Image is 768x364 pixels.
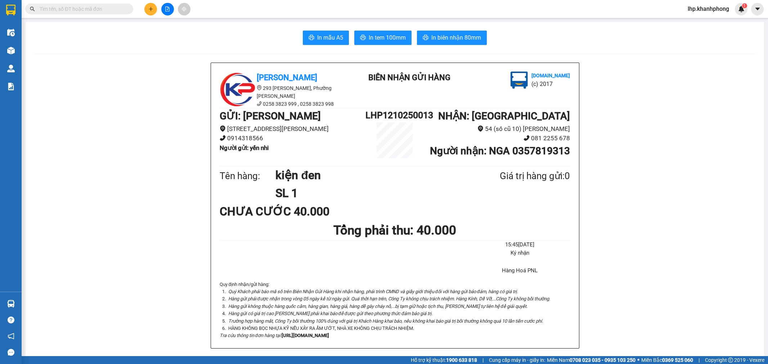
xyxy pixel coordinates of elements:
[220,333,282,338] i: Tra cứu thông tin đơn hàng tại:
[165,6,170,12] span: file-add
[220,100,349,108] li: 0258 3823 999 , 0258 3823 998
[220,72,256,108] img: logo.jpg
[257,101,262,106] span: phone
[7,65,15,72] img: warehouse-icon
[751,3,764,15] button: caret-down
[547,356,635,364] span: Miền Nam
[220,281,570,340] div: Quy định nhận/gửi hàng :
[6,5,15,15] img: logo-vxr
[482,356,484,364] span: |
[531,73,570,78] b: [DOMAIN_NAME]
[489,356,545,364] span: Cung cấp máy in - giấy in:
[637,359,639,361] span: ⚪️
[465,169,570,183] div: Giá trị hàng gửi: 0
[662,357,693,363] strong: 0369 525 060
[309,35,314,41] span: printer
[228,304,527,309] i: Hàng gửi không thuộc hàng quốc cấm, hàng gian, hàng giả, hàng dễ gây cháy nổ,...bị tạm giữ hoặc t...
[181,6,187,12] span: aim
[228,289,518,294] i: Quý Khách phải báo mã số trên Biên Nhận Gửi Hàng khi nhận hàng, phải trình CMND và giấy giới thiệ...
[430,145,570,157] b: Người nhận : NGA 0357819313
[431,33,481,42] span: In biên nhận 80mm
[8,333,14,340] span: notification
[7,47,15,54] img: warehouse-icon
[369,33,406,42] span: In tem 100mm
[354,31,412,45] button: printerIn tem 100mm
[743,3,746,8] span: 1
[368,73,450,82] b: BIÊN NHẬN GỬI HÀNG
[220,84,349,100] li: 293 [PERSON_NAME], Phường [PERSON_NAME]
[178,3,190,15] button: aim
[40,5,125,13] input: Tìm tên, số ĐT hoặc mã đơn
[228,318,543,324] i: Trường hợp hàng mất, Công Ty bồi thường 100% đúng với giá trị Khách Hàng khai báo, nếu không khai...
[228,296,550,301] i: Hàng gửi phải được nhận trong vòng 05 ngày kể từ ngày gửi. Quá thời hạn trên, Công Ty không chịu ...
[360,35,366,41] span: printer
[641,356,693,364] span: Miền Bắc
[7,29,15,36] img: warehouse-icon
[220,220,570,240] h1: Tổng phải thu: 40.000
[7,300,15,308] img: warehouse-icon
[30,6,35,12] span: search
[220,144,269,151] b: Người gửi : yến nhi
[144,3,157,15] button: plus
[424,124,570,134] li: 54 (số cũ 10) [PERSON_NAME]
[742,3,747,8] sup: 1
[8,349,14,356] span: message
[148,6,153,12] span: plus
[220,133,366,143] li: 0914318566
[511,72,528,89] img: logo.jpg
[470,249,570,258] li: Ký nhận
[438,110,570,122] b: NHẬN : [GEOGRAPHIC_DATA]
[275,184,465,202] h1: SL 1
[417,31,487,45] button: printerIn biên nhận 80mm
[257,73,317,82] b: [PERSON_NAME]
[699,356,700,364] span: |
[220,203,335,220] div: CHƯA CƯỚC 40.000
[220,110,321,122] b: GỬI : [PERSON_NAME]
[531,79,570,88] li: (c) 2017
[8,317,14,323] span: question-circle
[477,126,484,132] span: environment
[470,241,570,249] li: 15:45[DATE]
[282,333,329,338] strong: [URL][DOMAIN_NAME]
[424,133,570,143] li: 081 2255 678
[275,166,465,184] h1: kiện đen
[257,85,262,90] span: environment
[303,31,349,45] button: printerIn mẫu A5
[220,135,226,141] span: phone
[682,4,735,13] span: lhp.khanhphong
[470,267,570,275] li: Hàng Hoá PNL
[317,33,343,42] span: In mẫu A5
[227,325,570,332] li: HÀNG KHÔNG BỌC NHỰA KỸ NẾU XẢY RA ẨM ƯỚT, NHÀ XE KHÔNG CHỊU TRÁCH NHIỆM.
[220,126,226,132] span: environment
[446,357,477,363] strong: 1900 633 818
[228,311,433,316] i: Hàng gửi có giá trị cao [PERSON_NAME] phải khai báo để được gửi theo phương thức đảm bảo giá trị.
[570,357,635,363] strong: 0708 023 035 - 0935 103 250
[220,124,366,134] li: [STREET_ADDRESS][PERSON_NAME]
[524,135,530,141] span: phone
[754,6,761,12] span: caret-down
[365,108,424,122] h1: LHP1210250013
[220,169,276,183] div: Tên hàng:
[161,3,174,15] button: file-add
[7,83,15,90] img: solution-icon
[728,358,733,363] span: copyright
[738,6,745,12] img: icon-new-feature
[423,35,428,41] span: printer
[411,356,477,364] span: Hỗ trợ kỹ thuật:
